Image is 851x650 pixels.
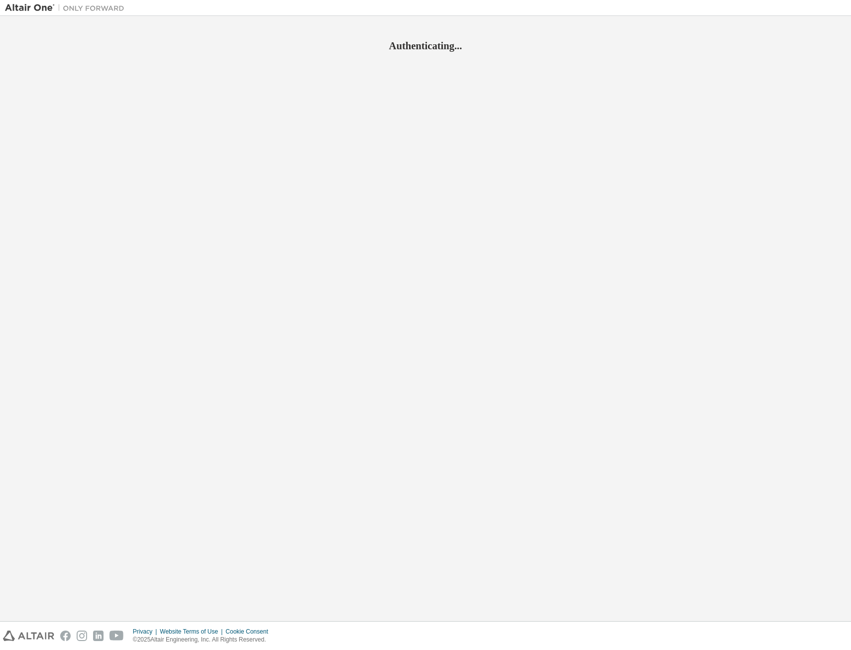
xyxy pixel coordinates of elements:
img: facebook.svg [60,631,71,641]
div: Website Terms of Use [160,628,225,636]
img: youtube.svg [109,631,124,641]
img: linkedin.svg [93,631,104,641]
p: © 2025 Altair Engineering, Inc. All Rights Reserved. [133,636,274,644]
img: Altair One [5,3,129,13]
img: altair_logo.svg [3,631,54,641]
img: instagram.svg [77,631,87,641]
div: Privacy [133,628,160,636]
div: Cookie Consent [225,628,274,636]
h2: Authenticating... [5,39,846,52]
